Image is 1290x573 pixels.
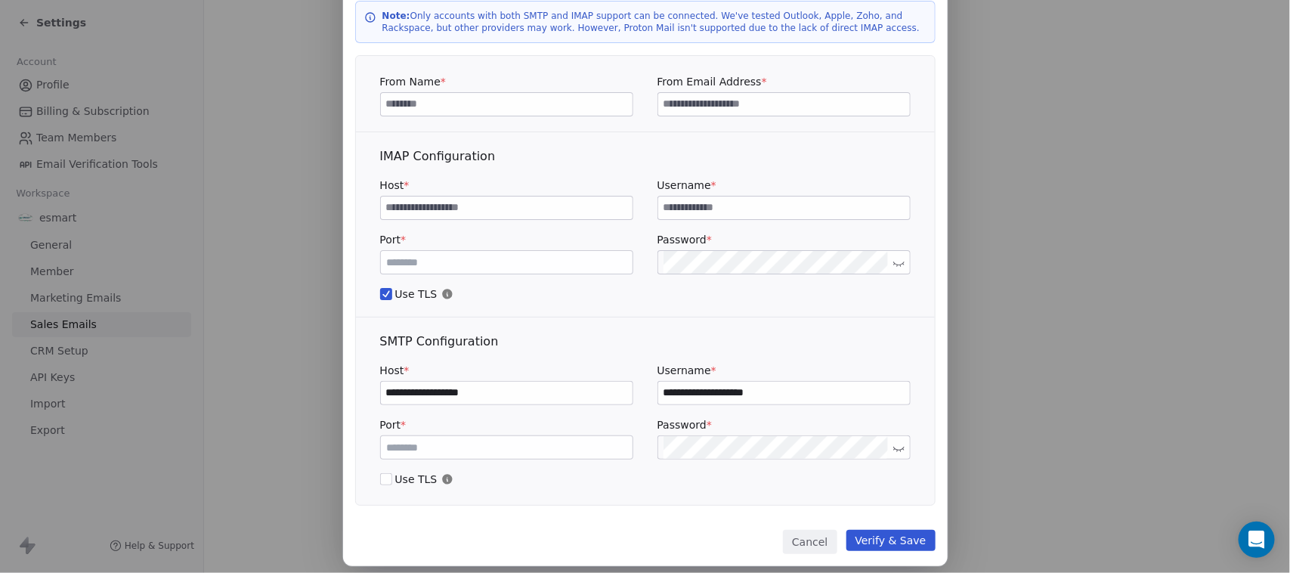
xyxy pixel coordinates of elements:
p: Only accounts with both SMTP and IMAP support can be connected. We've tested Outlook, Apple, Zoho... [382,10,927,34]
button: Cancel [783,530,837,554]
span: Use TLS [380,286,911,302]
div: SMTP Configuration [380,333,911,351]
label: Port [380,417,633,432]
div: IMAP Configuration [380,147,911,166]
strong: Note: [382,11,410,21]
label: Host [380,178,633,193]
span: Use TLS [380,472,911,487]
label: Username [657,363,911,378]
label: Host [380,363,633,378]
button: Use TLS [380,286,392,302]
label: From Name [380,74,633,89]
label: Username [657,178,911,193]
label: Password [657,232,911,247]
button: Use TLS [380,472,392,487]
button: Verify & Save [846,530,936,551]
label: From Email Address [657,74,911,89]
label: Password [657,417,911,432]
label: Port [380,232,633,247]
